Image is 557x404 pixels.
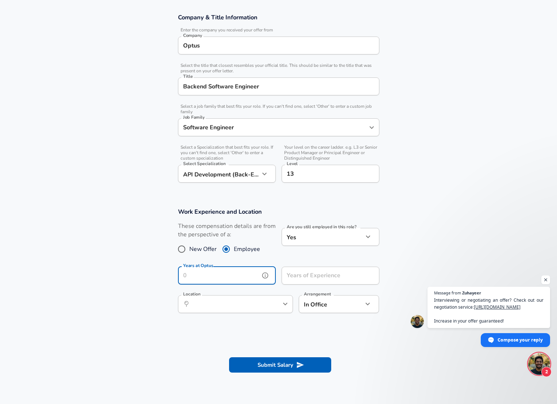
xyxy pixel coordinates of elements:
[287,225,356,229] label: Are you still employed in this role?
[234,245,260,254] span: Employee
[434,297,544,324] span: Interviewing or negotiating an offer? Check out our negotiation service: Increase in your offer g...
[183,161,225,166] label: Select Specialization
[282,145,379,161] span: Your level on the career ladder. e.g. L3 or Senior Product Manager or Principal Engineer or Disti...
[183,292,200,296] label: Location
[178,13,379,22] h3: Company & Title Information
[178,104,379,115] span: Select a job family that best fits your role. If you can't find one, select 'Other' to enter a cu...
[498,334,543,346] span: Compose your reply
[367,122,377,133] button: Open
[434,291,461,295] span: Message from
[178,27,379,33] span: Enter the company you received your offer from
[280,299,290,309] button: Open
[189,245,217,254] span: New Offer
[285,168,376,179] input: L3
[287,161,298,166] label: Level
[183,115,205,119] label: Job Family
[178,222,276,239] label: These compensation details are from the perspective of a:
[181,81,376,92] input: Software Engineer
[178,207,379,216] h3: Work Experience and Location
[183,263,213,268] label: Years at Optus
[183,33,202,38] label: Company
[229,357,331,373] button: Submit Salary
[178,145,276,161] span: Select a Specialization that best fits your role. If you can't find one, select 'Other' to enter ...
[282,267,363,285] input: 7
[462,291,481,295] span: Zuhayeer
[181,40,376,51] input: Google
[181,122,365,133] input: Software Engineer
[541,367,552,377] span: 2
[528,353,550,375] div: Open chat
[178,165,260,183] div: API Development (Back-End)
[260,270,271,281] button: help
[304,292,331,296] label: Arrangement
[178,267,260,285] input: 0
[183,74,193,79] label: Title
[299,295,352,313] div: In Office
[178,63,379,74] span: Select the title that closest resembles your official title. This should be similar to the title ...
[282,228,363,246] div: Yes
